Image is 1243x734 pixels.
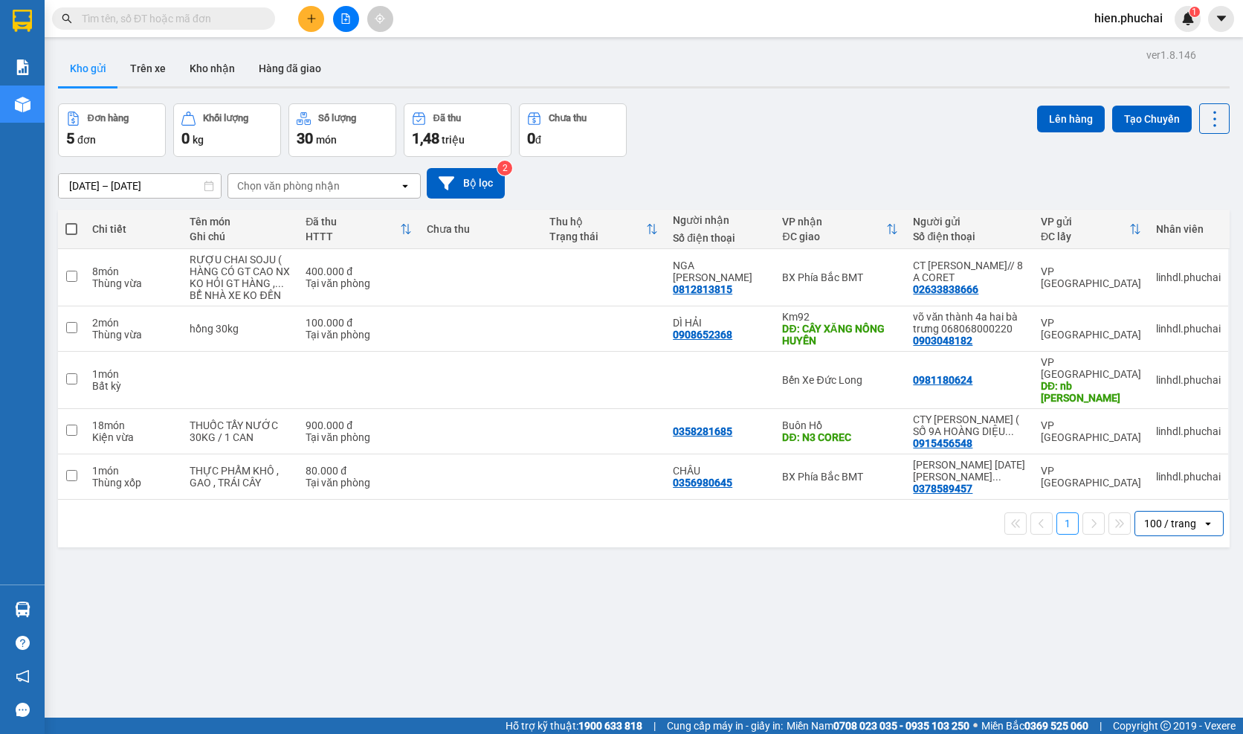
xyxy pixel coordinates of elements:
span: file-add [340,13,351,24]
div: linhdl.phuchai [1156,323,1221,335]
div: Đã thu [306,216,399,228]
span: Cung cấp máy in - giấy in: [667,718,783,734]
div: DĐ: N3 COREC [782,431,898,443]
strong: 0369 525 060 [1024,720,1088,732]
span: 30 [297,129,313,147]
svg: open [1202,518,1214,529]
button: Khối lượng0kg [173,103,281,157]
div: RƯỢU CHAI SOJU ( HÀNG CÓ GT CAO NX KO HỎI GT HÀNG , CƯỚC TÍNH BT ) [190,254,291,289]
div: DĐ: nb sơn hà [1041,380,1141,404]
div: NGA nguyễn [673,260,767,283]
div: Số điện thoại [913,231,1026,242]
div: Người gửi [913,216,1026,228]
button: aim [367,6,393,32]
div: CHÂU [673,465,767,477]
span: ... [275,277,284,289]
div: ĐC lấy [1041,231,1129,242]
svg: open [399,180,411,192]
span: ... [992,471,1001,483]
span: | [1100,718,1102,734]
th: Toggle SortBy [775,210,905,249]
img: icon-new-feature [1181,12,1195,25]
div: 18 món [92,419,175,431]
span: hien.phuchai [1082,9,1175,28]
sup: 2 [497,161,512,176]
div: Tại văn phòng [306,329,411,341]
div: Ghi chú [190,231,291,242]
div: BX Phía Bắc BMT [782,471,898,483]
img: warehouse-icon [15,97,30,112]
button: Số lượng30món [288,103,396,157]
div: HTTT [306,231,399,242]
button: Đơn hàng5đơn [58,103,166,157]
div: Đơn hàng [88,113,129,123]
span: Miền Nam [787,718,969,734]
span: aim [375,13,385,24]
div: 100.000 đ [306,317,411,329]
span: món [316,134,337,146]
div: 80.000 đ [306,465,411,477]
div: linhdl.phuchai [1156,271,1221,283]
div: hồng 30kg [190,323,291,335]
div: Tại văn phòng [306,477,411,489]
div: 1 món [92,368,175,380]
span: 1 [1192,7,1197,17]
div: 0908652368 [673,329,732,341]
div: 8 món [92,265,175,277]
div: Bến Xe Đức Long [782,374,898,386]
div: THỰC PHẨM KHÔ , GAO , TRÁI CÂY [190,465,291,489]
div: VP [GEOGRAPHIC_DATA] [1041,356,1141,380]
div: VP gửi [1041,216,1129,228]
span: 0 [527,129,535,147]
span: Hỗ trợ kỹ thuật: [506,718,642,734]
img: warehouse-icon [15,602,30,617]
div: 0915456548 [913,437,972,449]
span: kg [193,134,204,146]
button: Chưa thu0đ [519,103,627,157]
span: đơn [77,134,96,146]
div: DĐ: CÂY XĂNG NÔNG HUYỀN [782,323,898,347]
div: 0812813815 [673,283,732,295]
div: linhdl.phuchai [1156,425,1221,437]
strong: 0708 023 035 - 0935 103 250 [833,720,969,732]
button: Kho nhận [178,51,247,86]
div: Chưa thu [549,113,587,123]
div: DÌ HẢI [673,317,767,329]
sup: 1 [1189,7,1200,17]
div: Kiện vừa [92,431,175,443]
div: Chọn văn phòng nhận [237,178,340,193]
div: ĐC giao [782,231,886,242]
div: Tại văn phòng [306,277,411,289]
span: message [16,703,30,717]
span: Miền Bắc [981,718,1088,734]
div: Thùng vừa [92,329,175,341]
div: Đã thu [433,113,461,123]
button: 1 [1056,512,1079,535]
div: 0903048182 [913,335,972,347]
div: THUỐC TẨY NƯỚC 30KG / 1 CAN [190,419,291,443]
div: Người nhận [673,214,767,226]
div: BỂ NHÀ XE KO ĐỀN [190,289,291,301]
div: BX Phía Bắc BMT [782,271,898,283]
div: Tại văn phòng [306,431,411,443]
div: CTY KIM KHOA ĐĂNG ( SỐ 9A HOÀNG DIỆU - PHƯỜNG CAMLY- ĐÀ LẠT ) ( MST 5801519639 ) [913,413,1026,437]
div: 400.000 đ [306,265,411,277]
button: Hàng đã giao [247,51,333,86]
div: Bất kỳ [92,380,175,392]
div: Thùng xốp [92,477,175,489]
input: Tìm tên, số ĐT hoặc mã đơn [82,10,257,27]
div: 100 / trang [1144,516,1196,531]
div: Thùng vừa [92,277,175,289]
div: VP [GEOGRAPHIC_DATA] [1041,465,1141,489]
button: plus [298,6,324,32]
div: Nhân viên [1156,223,1221,235]
span: 1,48 [412,129,439,147]
button: Kho gửi [58,51,118,86]
span: notification [16,669,30,683]
div: võ văn thành 4a hai bà trưng 068068000220 [913,311,1026,335]
button: Trên xe [118,51,178,86]
div: Tên món [190,216,291,228]
th: Toggle SortBy [298,210,419,249]
input: Select a date range. [59,174,221,198]
span: ⚪️ [973,723,978,729]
